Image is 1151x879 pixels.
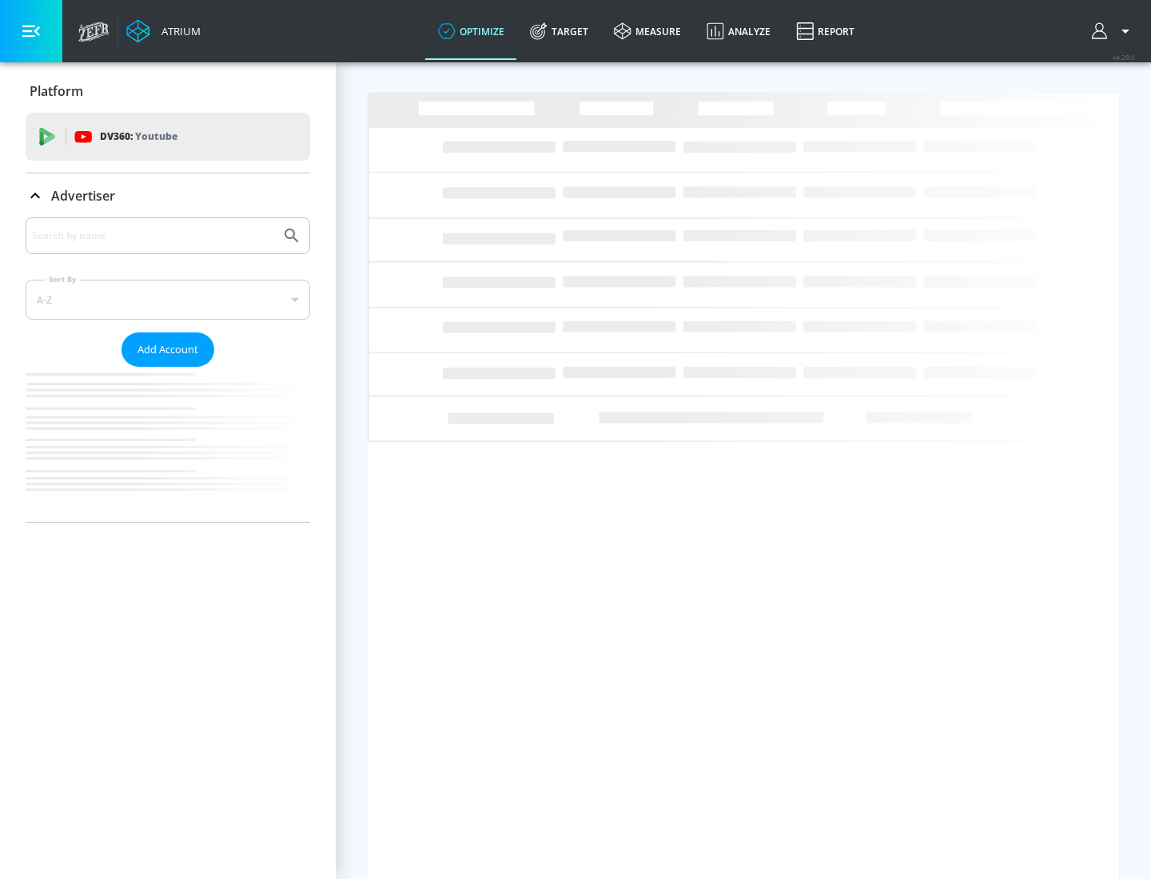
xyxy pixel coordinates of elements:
[126,19,201,43] a: Atrium
[1113,53,1135,62] span: v 4.28.0
[51,187,115,205] p: Advertiser
[783,2,867,60] a: Report
[46,274,80,284] label: Sort By
[135,128,177,145] p: Youtube
[26,280,310,320] div: A-Z
[517,2,601,60] a: Target
[26,367,310,522] nav: list of Advertiser
[30,82,83,100] p: Platform
[32,225,274,246] input: Search by name
[121,332,214,367] button: Add Account
[137,340,198,359] span: Add Account
[100,128,177,145] p: DV360:
[26,173,310,218] div: Advertiser
[425,2,517,60] a: optimize
[601,2,694,60] a: measure
[26,113,310,161] div: DV360: Youtube
[26,69,310,113] div: Platform
[694,2,783,60] a: Analyze
[155,24,201,38] div: Atrium
[26,217,310,522] div: Advertiser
